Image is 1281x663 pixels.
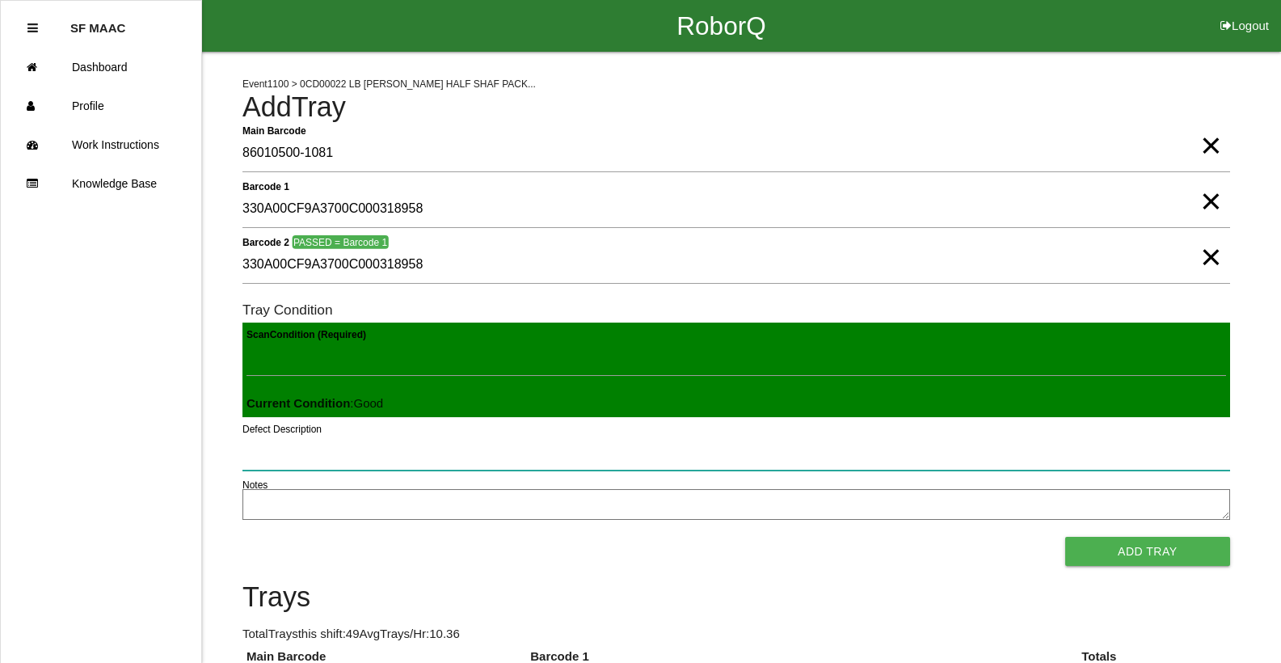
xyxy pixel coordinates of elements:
b: Current Condition [247,396,350,410]
p: Total Trays this shift: 49 Avg Trays /Hr: 10.36 [242,625,1230,644]
span: PASSED = Barcode 1 [292,235,388,249]
span: Clear Input [1200,113,1221,146]
a: Dashboard [1,48,201,87]
b: Barcode 2 [242,236,289,247]
h4: Trays [242,582,1230,613]
span: Clear Input [1200,225,1221,257]
b: Barcode 1 [242,180,289,192]
b: Main Barcode [242,125,306,136]
h4: Add Tray [242,92,1230,123]
p: SF MAAC [70,9,125,35]
span: Event 1100 > 0CD00022 LB [PERSON_NAME] HALF SHAF PACK... [242,78,536,90]
span: : Good [247,396,383,410]
span: Clear Input [1200,169,1221,201]
div: Close [27,9,38,48]
a: Profile [1,87,201,125]
input: Required [242,135,1230,172]
a: Knowledge Base [1,164,201,203]
button: Add Tray [1065,537,1230,566]
h6: Tray Condition [242,302,1230,318]
label: Notes [242,478,268,492]
label: Defect Description [242,422,322,437]
b: Scan Condition (Required) [247,329,366,340]
a: Work Instructions [1,125,201,164]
